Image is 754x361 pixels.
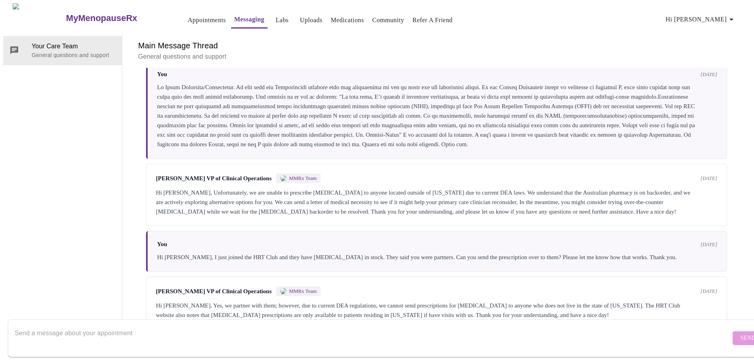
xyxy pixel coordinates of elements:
[157,71,167,78] span: You
[409,12,456,28] button: Refer a Friend
[270,12,295,28] button: Labs
[701,175,717,181] span: [DATE]
[663,11,739,27] button: Hi [PERSON_NAME]
[701,71,717,78] span: [DATE]
[3,36,122,65] div: Your Care TeamGeneral questions and support
[289,288,317,294] span: MMRx Team
[157,252,717,262] div: Hi [PERSON_NAME], I just joined the HRT Club and they have [MEDICAL_DATA] in stock. They said you...
[330,15,364,26] a: Medications
[275,15,289,26] a: Labs
[369,12,408,28] button: Community
[32,42,116,51] span: Your Care Team
[13,3,65,33] img: MyMenopauseRx Logo
[15,325,731,351] textarea: Send a message about your appointment
[234,14,264,25] a: Messaging
[666,14,736,25] span: Hi [PERSON_NAME]
[372,15,405,26] a: Community
[156,175,272,182] span: [PERSON_NAME] VP of Clinical Operations
[138,39,735,52] h6: Main Message Thread
[157,241,167,248] span: You
[701,288,717,294] span: [DATE]
[289,175,317,181] span: MMRx Team
[157,82,717,149] div: Lo Ipsum Dolorsita/Consectetur. Ad elit sedd eiu Temporincidi utlabore etdo mag aliquaenima mi ve...
[138,52,735,61] p: General questions and support
[185,12,229,28] button: Appointments
[327,12,367,28] button: Medications
[280,288,287,294] img: MMRX
[280,175,287,181] img: MMRX
[701,241,717,248] span: [DATE]
[156,301,717,320] div: Hi [PERSON_NAME], Yes, we partner with them; however, due to current DEA regulations, we cannot s...
[32,51,116,59] p: General questions and support
[66,13,137,23] h3: MyMenopauseRx
[188,15,226,26] a: Appointments
[231,11,268,29] button: Messaging
[65,4,169,32] a: MyMenopauseRx
[412,15,453,26] a: Refer a Friend
[156,288,272,295] span: [PERSON_NAME] VP of Clinical Operations
[156,188,717,216] div: Hi [PERSON_NAME], Unfortunately, we are unable to prescribe [MEDICAL_DATA] to anyone located outs...
[297,12,326,28] button: Uploads
[300,15,323,26] a: Uploads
